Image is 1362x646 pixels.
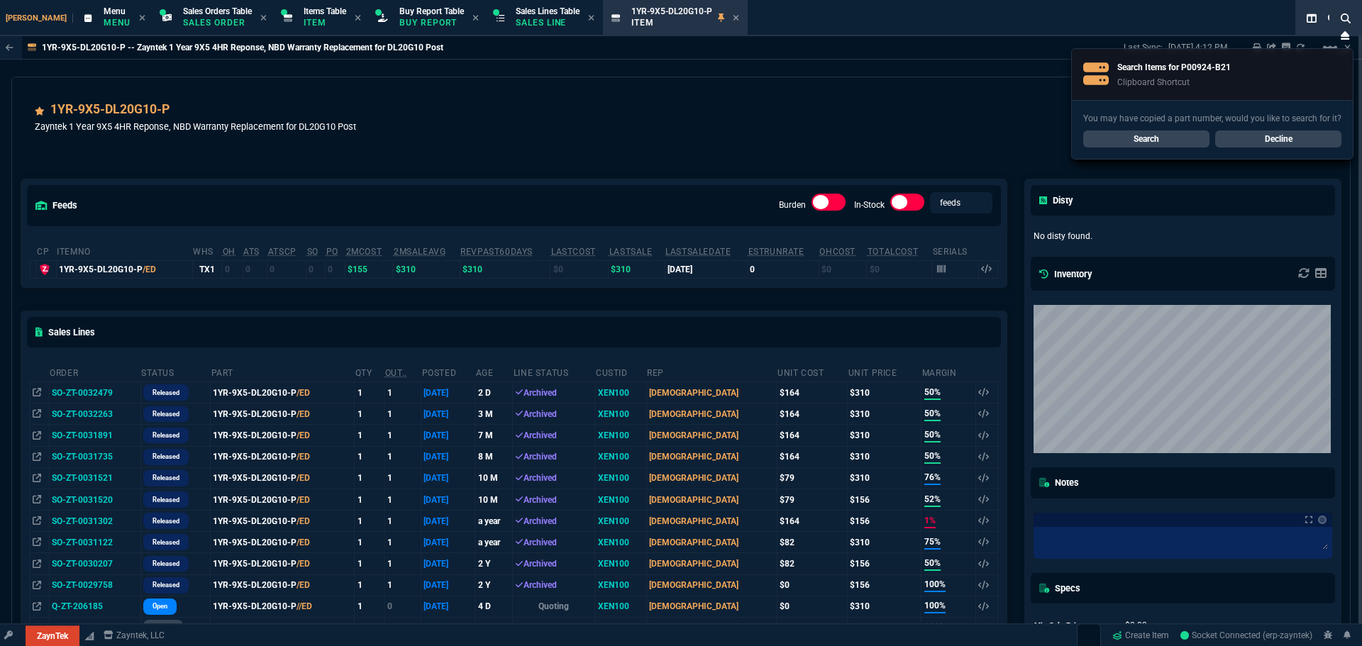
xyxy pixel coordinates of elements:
span: Menu [104,6,126,16]
td: XEN100 [595,489,646,510]
div: 1YR-9X5-DL20G10-P [59,263,190,276]
p: Quoting [515,621,592,634]
abbr: The last purchase cost from PO Order [551,247,596,257]
td: [DATE] [421,617,475,638]
td: XEN100 [595,446,646,467]
th: Unit Price [848,362,921,382]
th: QTY [355,362,384,382]
abbr: Total Cost of Units on Hand [868,247,918,257]
td: 1 [384,467,421,489]
nx-icon: Close Tab [139,13,145,24]
span: 50% [924,386,941,400]
span: 50% [924,407,941,421]
nx-icon: Close Tab [588,13,594,24]
td: [DEMOGRAPHIC_DATA] [646,596,777,617]
nx-icon: Open In Opposite Panel [33,452,41,462]
nx-icon: Split Panels [1301,10,1322,27]
p: You may have copied a part number, would you like to search for it? [1083,112,1341,125]
nx-icon: Close Tab [733,13,739,24]
div: $79 [780,494,845,506]
td: 2 M [475,617,513,638]
td: SO-ZT-0032479 [49,382,140,403]
td: [DEMOGRAPHIC_DATA] [646,532,777,553]
span: 100% [924,599,946,613]
td: SO-ZT-0031520 [49,489,140,510]
td: 1 [355,553,384,574]
td: $310 [848,446,921,467]
td: 1 [355,467,384,489]
span: /ED [297,473,310,483]
nx-icon: Open In Opposite Panel [33,430,41,440]
th: cp [36,240,56,261]
td: 1YR-9X5-DL20G10-P [211,532,355,553]
td: XEN100 [595,617,646,638]
td: 1 [384,532,421,553]
td: 1YR-9X5-DL20G10-P [211,574,355,596]
th: Unit Cost [777,362,847,382]
p: Released [153,408,179,420]
th: WHS [192,240,222,261]
nx-icon: Search [1335,10,1356,27]
nx-icon: Close Tab [472,13,479,24]
abbr: Total sales within a 30 day window based on last time there was inventory [748,247,804,257]
td: [DEMOGRAPHIC_DATA] [646,511,777,532]
nx-icon: Open In Opposite Panel [33,495,41,505]
th: Status [140,362,210,382]
td: [DEMOGRAPHIC_DATA] [646,403,777,425]
td: [DATE] [421,532,475,553]
span: 1YR-9X5-DL20G10-P [631,6,712,16]
p: Released [153,387,179,399]
nx-icon: Open In Opposite Panel [33,388,41,398]
td: [DEMOGRAPHIC_DATA] [646,617,777,638]
span: /ED [297,388,310,398]
span: 100% [924,578,946,592]
p: Buy Report [399,17,464,28]
td: [DATE] [421,403,475,425]
td: [DEMOGRAPHIC_DATA] [646,467,777,489]
td: [DEMOGRAPHIC_DATA] [646,553,777,574]
nx-icon: Close Workbench [1335,27,1355,44]
th: CustId [595,362,646,382]
nx-icon: Open In Opposite Panel [33,559,41,569]
td: 0 [306,260,326,278]
td: 1 [355,403,384,425]
nx-icon: Open In Opposite Panel [33,516,41,526]
a: 1YR-9X5-DL20G10-P [50,100,170,118]
abbr: The date of the last SO Inv price. No time limit. (ignore zeros) [665,247,731,257]
span: 52% [924,493,941,507]
td: 1YR-9X5-DL20G10-P [211,511,355,532]
th: Line Status [513,362,595,382]
span: 75% [924,535,941,550]
abbr: Total units in inventory. [223,247,236,257]
td: Q-ZT-206185 [49,596,140,617]
abbr: Total units on open Purchase Orders [326,247,338,257]
div: Add to Watchlist [35,100,45,120]
td: SO-ZT-0031302 [49,511,140,532]
td: 1 [384,382,421,403]
abbr: Total units in inventory => minus on SO => plus on PO [243,247,260,257]
span: 50% [924,557,941,571]
td: $310 [848,596,921,617]
span: 0 [1125,620,1147,630]
td: [DEMOGRAPHIC_DATA] [646,382,777,403]
th: ItemNo [56,240,192,261]
th: Order [49,362,140,382]
td: [DATE] [421,425,475,446]
nx-icon: Close Tab [260,13,267,24]
td: SO-ZT-0030207 [49,553,140,574]
td: 1YR-9X5-DL20G10-P [211,446,355,467]
td: 0 [326,260,345,278]
td: 1YR-9X5-DL20G10-P [211,382,355,403]
div: $79 [780,472,845,484]
td: 1YR-9X5-DL20G10-P [211,553,355,574]
span: /ED [143,264,156,274]
span: Items Table [304,6,346,16]
td: [DEMOGRAPHIC_DATA] [646,489,777,510]
td: 1 [355,617,384,638]
td: 2 D [475,382,513,403]
nx-icon: Open In Opposite Panel [33,473,41,483]
nx-icon: Close Tab [355,13,361,24]
nx-icon: Open In Opposite Panel [33,601,41,611]
td: a year [475,511,513,532]
p: Item [304,17,346,28]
